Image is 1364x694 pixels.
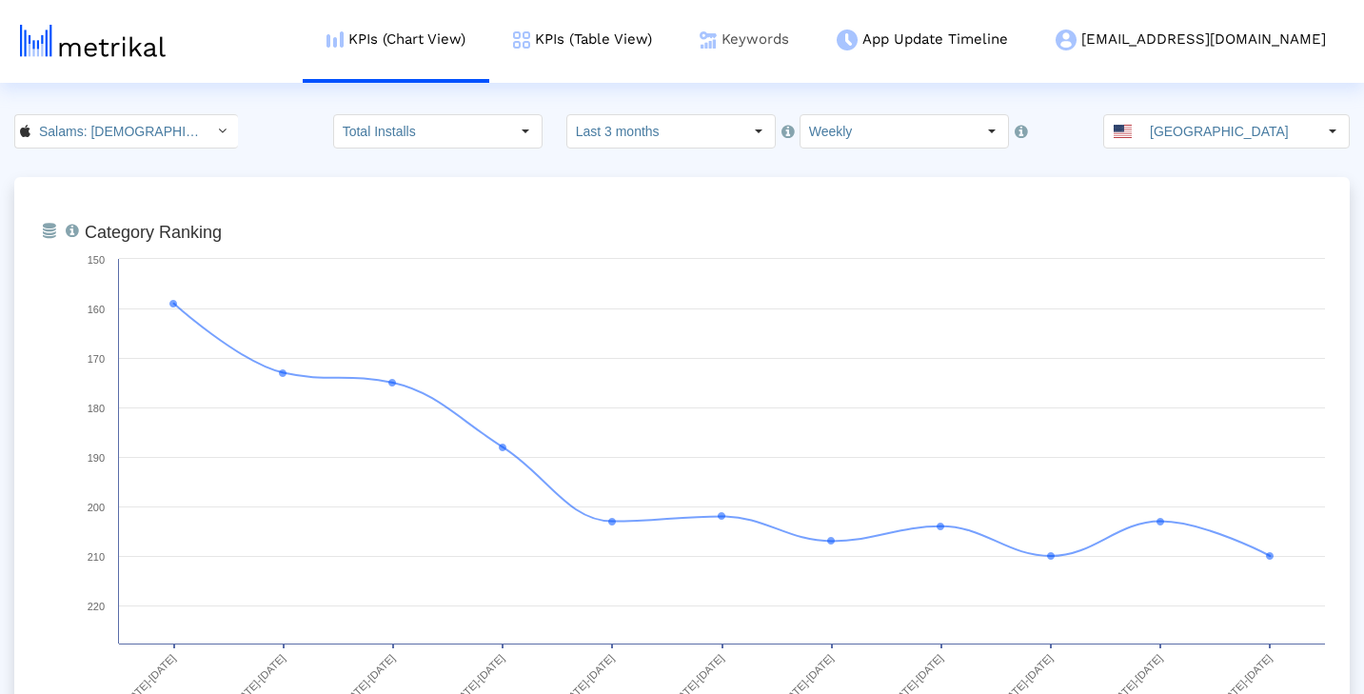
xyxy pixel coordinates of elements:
[88,304,105,315] text: 160
[88,502,105,513] text: 200
[509,115,542,148] div: Select
[85,223,222,242] tspan: Category Ranking
[976,115,1008,148] div: Select
[326,31,344,48] img: kpi-chart-menu-icon.png
[88,601,105,612] text: 220
[1316,115,1349,148] div: Select
[837,30,858,50] img: app-update-menu-icon.png
[20,25,166,57] img: metrical-logo-light.png
[742,115,775,148] div: Select
[513,31,530,49] img: kpi-table-menu-icon.png
[206,115,238,148] div: Select
[700,31,717,49] img: keywords.png
[88,254,105,266] text: 150
[88,403,105,414] text: 180
[1056,30,1077,50] img: my-account-menu-icon.png
[88,452,105,464] text: 190
[88,551,105,563] text: 210
[88,353,105,365] text: 170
